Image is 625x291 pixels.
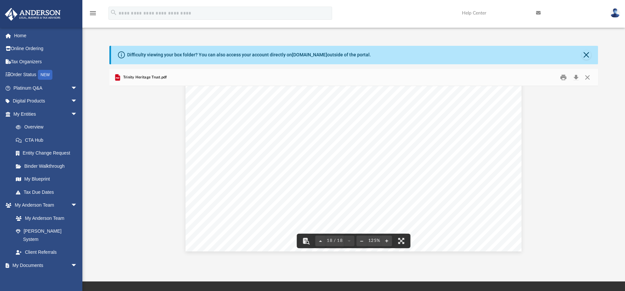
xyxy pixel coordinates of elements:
a: Overview [9,121,87,134]
div: File preview [109,86,598,256]
a: Platinum Q&Aarrow_drop_down [5,81,87,95]
button: Download [570,72,582,82]
a: Binder Walkthrough [9,160,87,173]
a: Home [5,29,87,42]
a: My Anderson Teamarrow_drop_down [5,199,84,212]
a: Digital Productsarrow_drop_down [5,95,87,108]
span: [PERSON_NAME] Do [228,109,283,115]
a: Client Referrals [9,246,84,259]
img: Anderson Advisors Platinum Portal [3,8,63,21]
button: Close [582,50,591,60]
a: CTA Hub [9,133,87,147]
a: My Blueprint [9,173,84,186]
a: My Documentsarrow_drop_down [5,259,84,272]
a: menu [89,13,97,17]
a: Tax Organizers [5,55,87,68]
span: Date [401,109,412,115]
button: Zoom in [382,234,392,248]
span: arrow_drop_down [71,199,84,212]
button: Close [582,72,593,82]
button: Previous page [315,234,326,248]
a: [PERSON_NAME] System [9,225,84,246]
div: Difficulty viewing your box folder? You can also access your account directly on outside of the p... [127,51,371,58]
div: Document Viewer [109,86,598,256]
a: Online Ordering [5,42,87,55]
a: Order StatusNEW [5,68,87,82]
a: My Anderson Team [9,212,81,225]
div: Current zoom level [367,239,382,243]
a: Tax Due Dates [9,186,87,199]
button: Enter fullscreen [394,234,409,248]
span: Trinity Heritage Trust.pdf [122,74,167,80]
img: User Pic [610,8,620,18]
div: NEW [38,70,52,80]
button: Print [557,72,570,82]
i: search [110,9,117,16]
span: arrow_drop_down [71,95,84,108]
div: Preview [109,69,598,256]
a: [DOMAIN_NAME] [292,52,327,57]
span: arrow_drop_down [71,81,84,95]
span: The Trustee [225,81,256,87]
span: ________________________ [401,102,473,108]
button: 18 / 18 [326,234,344,248]
span: arrow_drop_down [71,259,84,272]
button: Toggle findbar [299,234,313,248]
a: My Entitiesarrow_drop_down [5,107,87,121]
a: Entity Change Request [9,147,87,160]
button: Zoom out [356,234,367,248]
i: menu [89,9,97,17]
span: ____________________________ [228,102,313,108]
span: 18 / 18 [326,239,344,243]
span: arrow_drop_down [71,107,84,121]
